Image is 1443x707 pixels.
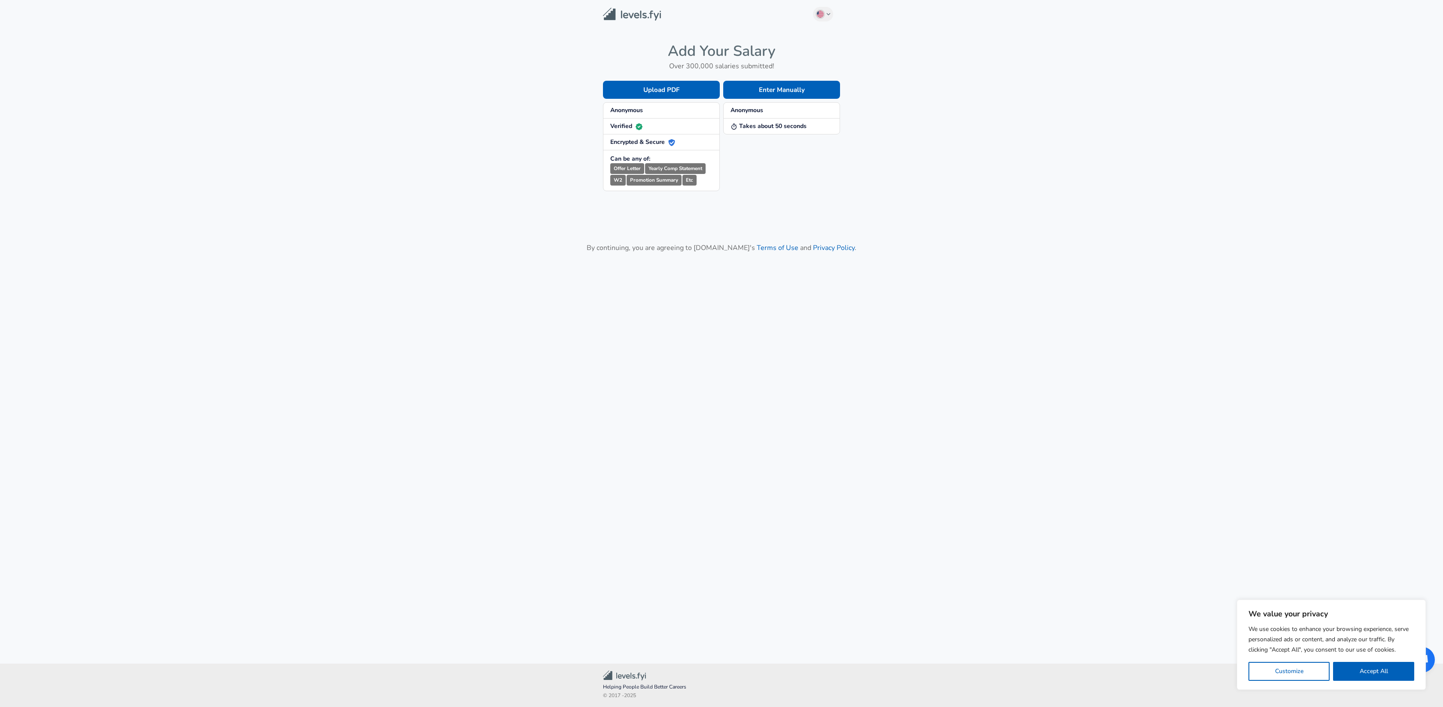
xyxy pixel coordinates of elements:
p: We use cookies to enhance your browsing experience, serve personalized ads or content, and analyz... [1248,624,1414,655]
div: We value your privacy [1237,600,1426,690]
h6: Over 300,000 salaries submitted! [603,60,840,72]
strong: Anonymous [731,106,763,114]
strong: Verified [610,122,642,130]
a: Privacy Policy [813,243,855,253]
span: © 2017 - 2025 [603,692,840,700]
button: Accept All [1333,662,1414,681]
small: Offer Letter [610,163,644,174]
button: Enter Manually [723,81,840,99]
strong: Anonymous [610,106,643,114]
button: Upload PDF [603,81,720,99]
img: Levels.fyi [603,8,661,21]
small: Etc [682,175,697,186]
small: Yearly Comp Statement [645,163,706,174]
small: W2 [610,175,626,186]
button: English (US) [813,7,834,21]
img: English (US) [817,11,824,18]
strong: Can be any of: [610,155,650,163]
img: Levels.fyi Community [603,670,646,680]
strong: Encrypted & Secure [610,138,675,146]
button: Customize [1248,662,1330,681]
h4: Add Your Salary [603,42,840,60]
small: Promotion Summary [627,175,682,186]
a: Terms of Use [757,243,798,253]
p: We value your privacy [1248,609,1414,619]
span: Helping People Build Better Careers [603,683,840,692]
strong: Takes about 50 seconds [731,122,807,130]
